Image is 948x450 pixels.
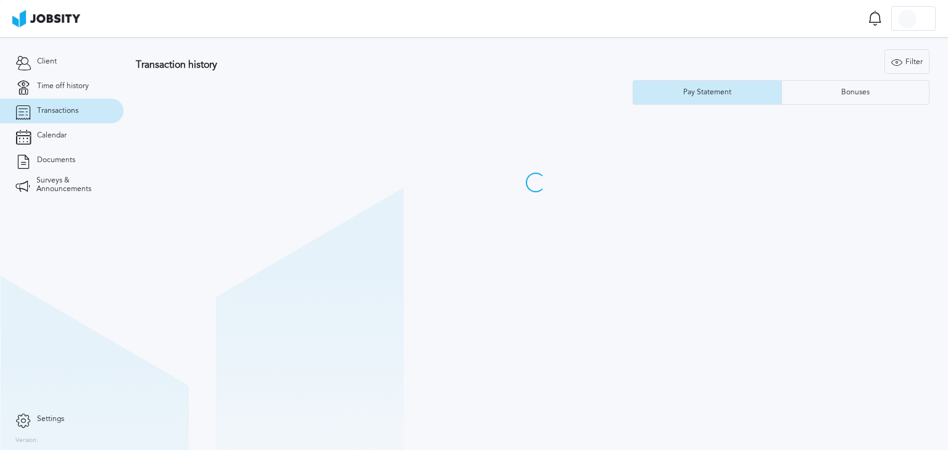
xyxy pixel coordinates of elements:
[37,131,67,140] span: Calendar
[37,82,89,91] span: Time off history
[677,88,738,97] div: Pay Statement
[15,437,38,444] label: Version:
[885,50,929,75] div: Filter
[835,88,876,97] div: Bonuses
[37,156,75,165] span: Documents
[884,49,929,74] button: Filter
[37,415,64,423] span: Settings
[36,176,108,194] span: Surveys & Announcements
[12,10,80,27] img: ab4bad089aa723f57921c736e9817d99.png
[37,57,57,66] span: Client
[781,80,930,105] button: Bonuses
[633,80,781,105] button: Pay Statement
[37,107,78,115] span: Transactions
[136,59,570,70] h3: Transaction history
